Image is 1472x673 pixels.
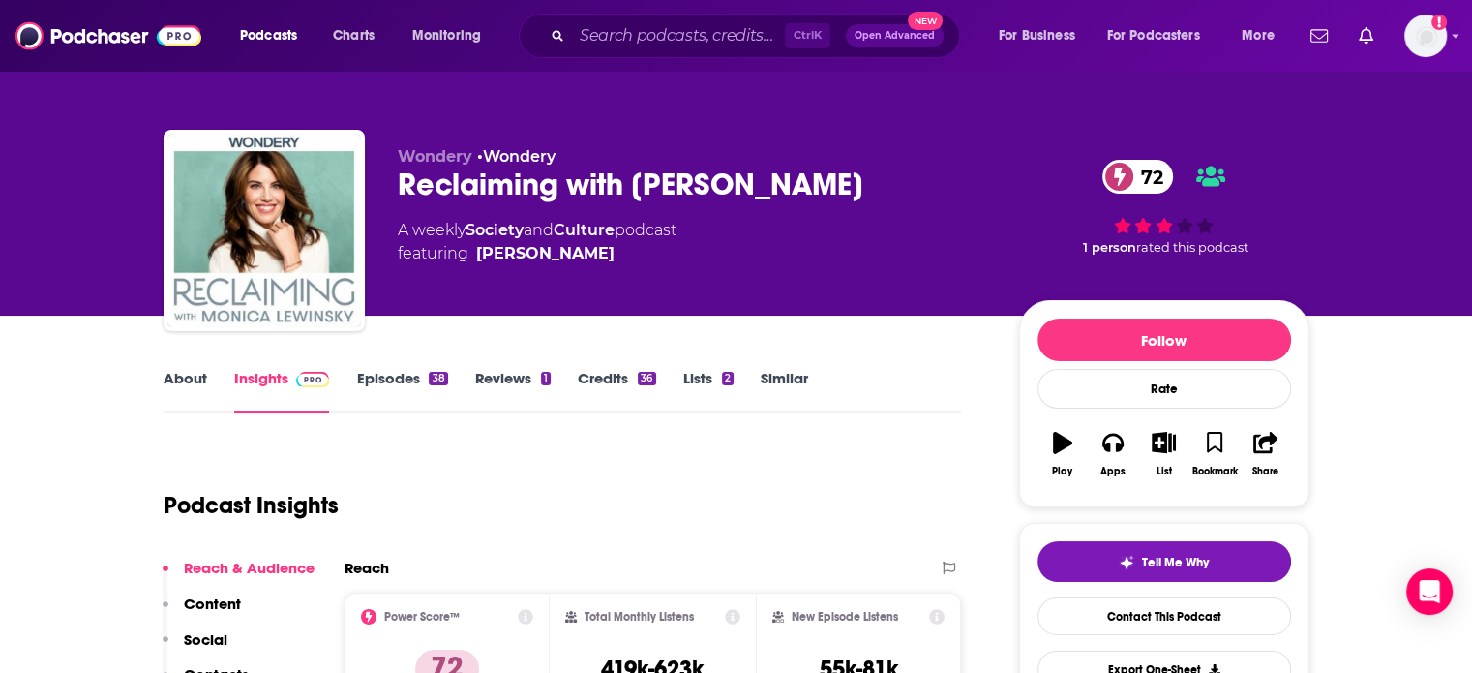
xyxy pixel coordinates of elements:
[1119,555,1134,570] img: tell me why sparkle
[1242,22,1275,49] span: More
[554,221,615,239] a: Culture
[846,24,944,47] button: Open AdvancedNew
[1138,419,1188,489] button: List
[1406,568,1453,615] div: Open Intercom Messenger
[384,610,460,624] h2: Power Score™
[475,369,551,413] a: Reviews1
[296,372,330,387] img: Podchaser Pro
[483,147,556,166] a: Wondery
[184,559,315,577] p: Reach & Audience
[578,369,655,413] a: Credits36
[398,219,676,265] div: A weekly podcast
[356,369,447,413] a: Episodes38
[164,491,339,520] h1: Podcast Insights
[398,242,676,265] span: featuring
[1037,369,1291,409] div: Rate
[477,147,556,166] span: •
[908,12,943,30] span: New
[638,372,655,385] div: 36
[855,31,935,41] span: Open Advanced
[320,20,386,51] a: Charts
[466,221,524,239] a: Society
[167,134,361,327] img: Reclaiming with Monica Lewinsky
[792,610,898,624] h2: New Episode Listens
[999,22,1075,49] span: For Business
[1189,419,1240,489] button: Bookmark
[572,20,785,51] input: Search podcasts, credits, & more...
[1037,319,1291,361] button: Follow
[184,630,227,649] p: Social
[1404,15,1447,57] img: User Profile
[1037,419,1088,489] button: Play
[1228,20,1299,51] button: open menu
[345,559,389,577] h2: Reach
[1191,466,1237,477] div: Bookmark
[1122,160,1173,194] span: 72
[1052,466,1072,477] div: Play
[785,23,830,48] span: Ctrl K
[541,372,551,385] div: 1
[184,595,241,613] p: Content
[1303,19,1336,52] a: Show notifications dropdown
[1404,15,1447,57] span: Logged in as TyanniNiles
[1431,15,1447,30] svg: Add a profile image
[399,20,506,51] button: open menu
[1404,15,1447,57] button: Show profile menu
[1102,160,1173,194] a: 72
[1095,20,1228,51] button: open menu
[398,147,472,166] span: Wondery
[1019,147,1309,267] div: 72 1 personrated this podcast
[226,20,322,51] button: open menu
[1037,597,1291,635] a: Contact This Podcast
[163,559,315,595] button: Reach & Audience
[429,372,447,385] div: 38
[412,22,481,49] span: Monitoring
[683,369,734,413] a: Lists2
[1037,541,1291,582] button: tell me why sparkleTell Me Why
[163,595,241,630] button: Content
[1240,419,1290,489] button: Share
[1136,240,1248,255] span: rated this podcast
[1107,22,1200,49] span: For Podcasters
[1252,466,1278,477] div: Share
[234,369,330,413] a: InsightsPodchaser Pro
[585,610,694,624] h2: Total Monthly Listens
[1142,555,1209,570] span: Tell Me Why
[524,221,554,239] span: and
[1088,419,1138,489] button: Apps
[722,372,734,385] div: 2
[333,22,375,49] span: Charts
[163,630,227,666] button: Social
[1100,466,1126,477] div: Apps
[240,22,297,49] span: Podcasts
[15,17,201,54] img: Podchaser - Follow, Share and Rate Podcasts
[537,14,978,58] div: Search podcasts, credits, & more...
[1083,240,1136,255] span: 1 person
[1157,466,1172,477] div: List
[476,242,615,265] a: Monica Lewinsky
[164,369,207,413] a: About
[985,20,1099,51] button: open menu
[761,369,808,413] a: Similar
[1351,19,1381,52] a: Show notifications dropdown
